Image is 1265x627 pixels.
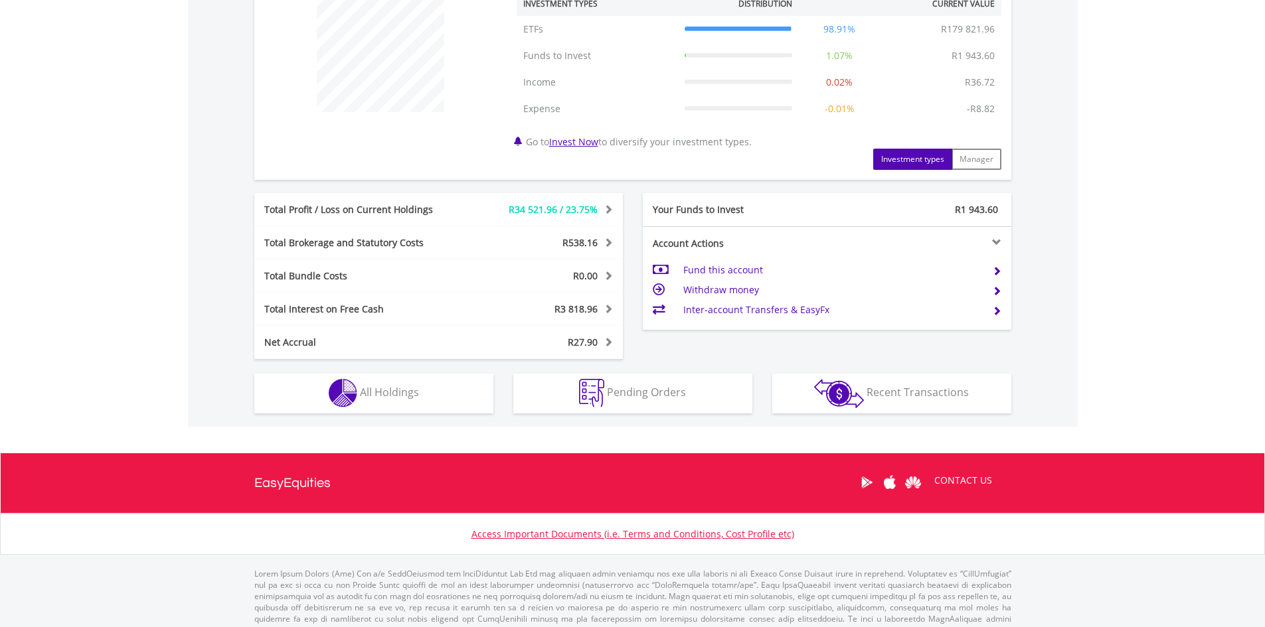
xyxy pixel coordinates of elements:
td: 1.07% [799,42,880,69]
div: Total Bundle Costs [254,269,469,283]
td: R36.72 [958,69,1001,96]
td: Expense [517,96,678,122]
td: 98.91% [799,16,880,42]
td: Fund this account [683,260,981,280]
a: Invest Now [549,135,598,148]
a: Google Play [855,462,879,503]
a: Apple [879,462,902,503]
a: CONTACT US [925,462,1001,499]
button: Recent Transactions [772,374,1011,413]
button: Manager [952,149,1001,170]
button: All Holdings [254,374,493,413]
img: holdings-wht.png [329,379,357,407]
span: R3 818.96 [554,303,598,315]
td: Inter-account Transfers & EasyFx [683,300,981,320]
span: All Holdings [360,385,419,399]
div: Total Brokerage and Statutory Costs [254,236,469,249]
img: transactions-zar-wht.png [814,379,864,408]
img: pending_instructions-wht.png [579,379,604,407]
td: Withdraw money [683,280,981,300]
span: R538.16 [562,236,598,249]
span: Pending Orders [607,385,686,399]
span: R1 943.60 [955,203,998,216]
a: Huawei [902,462,925,503]
div: Net Accrual [254,336,469,349]
td: -R8.82 [960,96,1001,122]
td: Funds to Invest [517,42,678,69]
td: ETFs [517,16,678,42]
a: EasyEquities [254,453,331,513]
button: Investment types [873,149,952,170]
div: Your Funds to Invest [643,203,827,216]
div: Total Profit / Loss on Current Holdings [254,203,469,216]
button: Pending Orders [513,374,752,413]
span: R0.00 [573,269,598,282]
td: 0.02% [799,69,880,96]
div: Total Interest on Free Cash [254,303,469,316]
td: -0.01% [799,96,880,122]
span: R34 521.96 / 23.75% [509,203,598,216]
td: R1 943.60 [945,42,1001,69]
td: R179 821.96 [934,16,1001,42]
div: Account Actions [643,237,827,250]
td: Income [517,69,678,96]
a: Access Important Documents (i.e. Terms and Conditions, Cost Profile etc) [471,527,794,540]
span: Recent Transactions [867,385,969,399]
span: R27.90 [568,336,598,348]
